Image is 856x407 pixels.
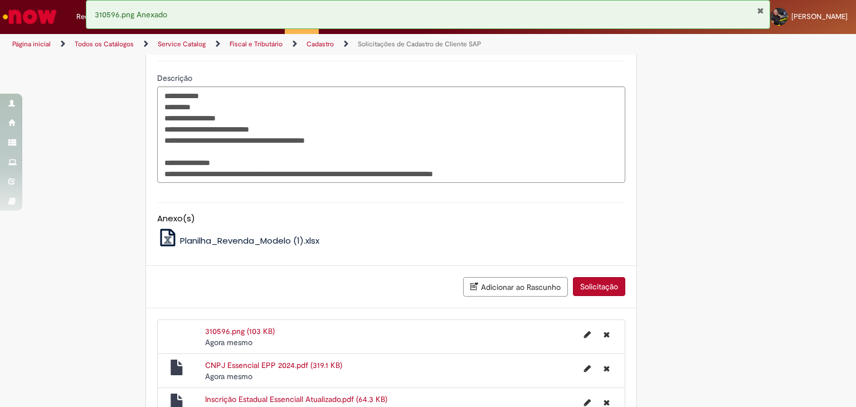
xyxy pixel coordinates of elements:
ul: Trilhas de página [8,34,562,55]
span: 310596.png Anexado [95,9,167,20]
a: Service Catalog [158,40,206,49]
span: Agora mesmo [205,371,252,381]
time: 01/10/2025 15:52:01 [205,337,252,347]
span: Planilha_Revenda_Modelo (1).xlsx [180,235,319,246]
button: Excluir 310596.png [597,326,616,343]
a: Cadastro [307,40,334,49]
a: Página inicial [12,40,51,49]
a: Solicitações de Cadastro de Cliente SAP [358,40,481,49]
a: Fiscal e Tributário [230,40,283,49]
textarea: Descrição [157,86,625,183]
span: Requisições [76,11,115,22]
a: 310596.png (103 KB) [205,326,275,336]
a: CNPJ Essencial EPP 2024.pdf (319.1 KB) [205,360,342,370]
button: Excluir CNPJ Essencial EPP 2024.pdf [597,360,616,377]
button: Editar nome de arquivo CNPJ Essencial EPP 2024.pdf [577,360,597,377]
button: Editar nome de arquivo 310596.png [577,326,597,343]
a: Planilha_Revenda_Modelo (1).xlsx [157,235,320,246]
button: Solicitação [573,277,625,296]
a: Inscrição Estadual Essenciall Atualizado.pdf (64.3 KB) [205,394,387,404]
span: [PERSON_NAME] [791,12,848,21]
h5: Anexo(s) [157,214,625,224]
span: Descrição [157,73,194,83]
img: ServiceNow [1,6,59,28]
button: Fechar Notificação [757,6,764,15]
button: Adicionar ao Rascunho [463,277,568,297]
a: Todos os Catálogos [75,40,134,49]
span: Agora mesmo [205,337,252,347]
time: 01/10/2025 15:51:53 [205,371,252,381]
